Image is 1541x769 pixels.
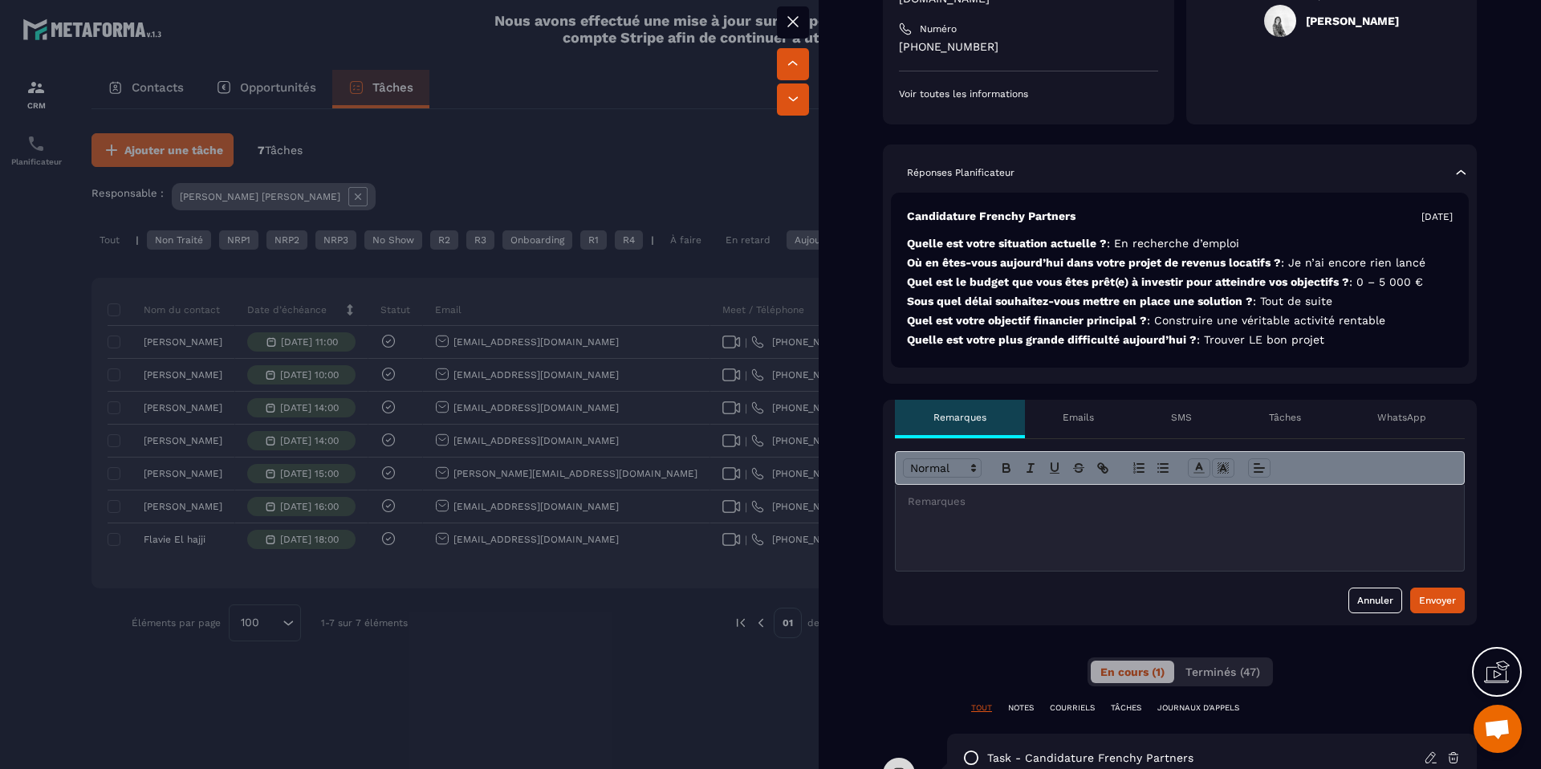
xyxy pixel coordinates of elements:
[907,209,1075,224] p: Candidature Frenchy Partners
[1421,210,1453,223] p: [DATE]
[920,22,957,35] p: Numéro
[899,39,1158,55] p: [PHONE_NUMBER]
[1147,314,1385,327] span: : Construire une véritable activité rentable
[907,332,1453,348] p: Quelle est votre plus grande difficulté aujourd’hui ?
[899,87,1158,100] p: Voir toutes les informations
[1474,705,1522,753] div: Ouvrir le chat
[1091,661,1174,683] button: En cours (1)
[1107,237,1239,250] span: : En recherche d’emploi
[1111,702,1141,714] p: TÂCHES
[933,411,986,424] p: Remarques
[1349,275,1423,288] span: : 0 – 5 000 €
[1419,592,1456,608] div: Envoyer
[1063,411,1094,424] p: Emails
[1253,295,1332,307] span: : Tout de suite
[907,294,1453,309] p: Sous quel délai souhaitez-vous mettre en place une solution ?
[1269,411,1301,424] p: Tâches
[1171,411,1192,424] p: SMS
[1410,588,1465,613] button: Envoyer
[907,275,1453,290] p: Quel est le budget que vous êtes prêt(e) à investir pour atteindre vos objectifs ?
[907,255,1453,271] p: Où en êtes-vous aujourd’hui dans votre projet de revenus locatifs ?
[907,166,1014,179] p: Réponses Planificateur
[1377,411,1426,424] p: WhatsApp
[1176,661,1270,683] button: Terminés (47)
[987,751,1193,766] p: task - Candidature Frenchy Partners
[1281,256,1425,269] span: : Je n’ai encore rien lancé
[1348,588,1402,613] button: Annuler
[1306,14,1399,27] h5: [PERSON_NAME]
[1197,333,1324,346] span: : Trouver LE bon projet
[1008,702,1034,714] p: NOTES
[1185,665,1260,678] span: Terminés (47)
[907,236,1453,251] p: Quelle est votre situation actuelle ?
[1157,702,1239,714] p: JOURNAUX D'APPELS
[907,313,1453,328] p: Quel est votre objectif financier principal ?
[1050,702,1095,714] p: COURRIELS
[971,702,992,714] p: TOUT
[1100,665,1165,678] span: En cours (1)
